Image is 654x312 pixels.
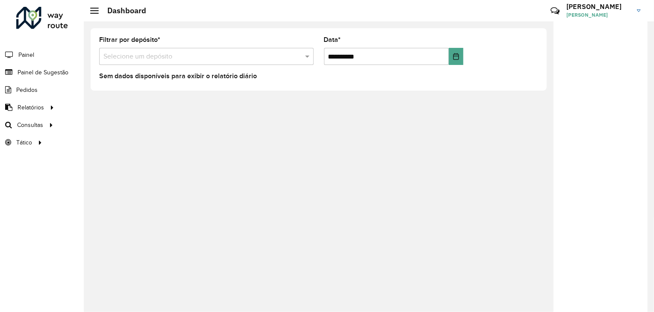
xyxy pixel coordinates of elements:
[99,6,146,15] h2: Dashboard
[566,3,630,11] h3: [PERSON_NAME]
[18,103,44,112] span: Relatórios
[18,68,68,77] span: Painel de Sugestão
[566,11,630,19] span: [PERSON_NAME]
[18,50,34,59] span: Painel
[324,35,341,45] label: Data
[99,71,257,81] label: Sem dados disponíveis para exibir o relatório diário
[16,85,38,94] span: Pedidos
[546,2,564,20] a: Contato Rápido
[99,35,160,45] label: Filtrar por depósito
[17,121,43,130] span: Consultas
[449,48,463,65] button: Choose Date
[16,138,32,147] span: Tático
